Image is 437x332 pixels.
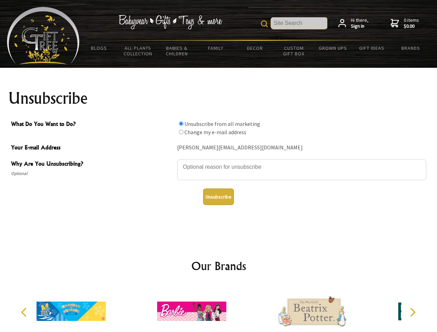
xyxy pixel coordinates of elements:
strong: $0.00 [404,23,419,29]
strong: Sign in [351,23,368,29]
a: 0 items$0.00 [391,17,419,29]
a: Family [197,41,236,55]
a: Decor [235,41,274,55]
span: Optional [11,169,174,178]
a: Brands [391,41,430,55]
span: Hi there, [351,17,368,29]
button: Next [405,305,420,320]
button: Unsubscribe [203,188,234,205]
span: 0 items [404,17,419,29]
h1: Unsubscribe [8,90,429,107]
img: product search [261,20,268,27]
span: What Do You Want to Do? [11,120,174,130]
a: Gift Ideas [352,41,391,55]
a: All Plants Collection [119,41,158,61]
a: Grown Ups [313,41,352,55]
img: Babyware - Gifts - Toys and more... [7,7,80,64]
a: Custom Gift Box [274,41,313,61]
input: What Do You Want to Do? [179,121,183,126]
label: Unsubscribe from all marketing [184,120,260,127]
div: [PERSON_NAME][EMAIL_ADDRESS][DOMAIN_NAME] [177,142,426,153]
a: Babies & Children [157,41,197,61]
a: Hi there,Sign in [338,17,368,29]
button: Previous [17,305,33,320]
span: Your E-mail Address [11,143,174,153]
span: Why Are You Unsubscribing? [11,159,174,169]
input: Site Search [271,17,327,29]
img: Babywear - Gifts - Toys & more [118,15,222,29]
input: What Do You Want to Do? [179,130,183,134]
h2: Our Brands [14,258,424,274]
label: Change my e-mail address [184,129,246,136]
a: BLOGS [80,41,119,55]
textarea: Why Are You Unsubscribing? [177,159,426,180]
